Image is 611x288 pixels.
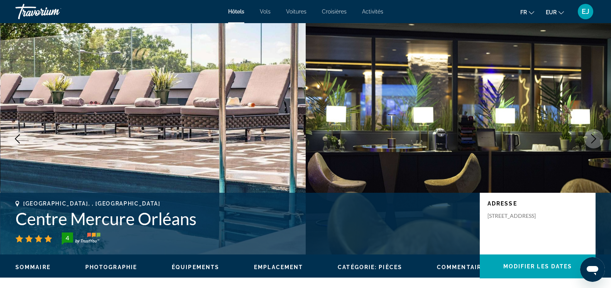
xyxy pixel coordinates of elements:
h1: Centre Mercure Orléans [15,209,472,229]
iframe: Bouton de lancement de la fenêtre de messagerie [580,257,605,282]
button: Catégorie: Pièces [338,264,402,271]
span: EUR [546,9,557,15]
img: TrustYou badge d'évaluation des clients [62,232,100,245]
a: Hôtels [228,8,244,15]
button: Commentaires [437,264,489,271]
button: Photographie [85,264,137,271]
span: EJ [582,8,589,15]
button: Changer de devise [546,7,564,18]
span: [GEOGRAPHIC_DATA], , [GEOGRAPHIC_DATA] [23,200,161,207]
p: Adresse [487,200,588,207]
a: Travorium [15,2,93,22]
button: Prochaine image [584,129,603,148]
button: Emplacement [254,264,303,271]
a: Vols [260,8,271,15]
p: [STREET_ADDRESS] [487,212,549,219]
a: Croisières [322,8,347,15]
button: Modifier les dates [480,254,596,278]
button: Changer de langue [520,7,534,18]
a: Voitures [286,8,306,15]
div: 4 [59,233,75,243]
button: Image précédente [8,129,27,148]
button: Menu de l'utilisateur [575,3,596,20]
a: Activités [362,8,383,15]
span: fr [520,9,527,15]
span: Modifier les dates [503,263,572,269]
button: Sommaire [15,264,51,271]
button: Équipements [172,264,219,271]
